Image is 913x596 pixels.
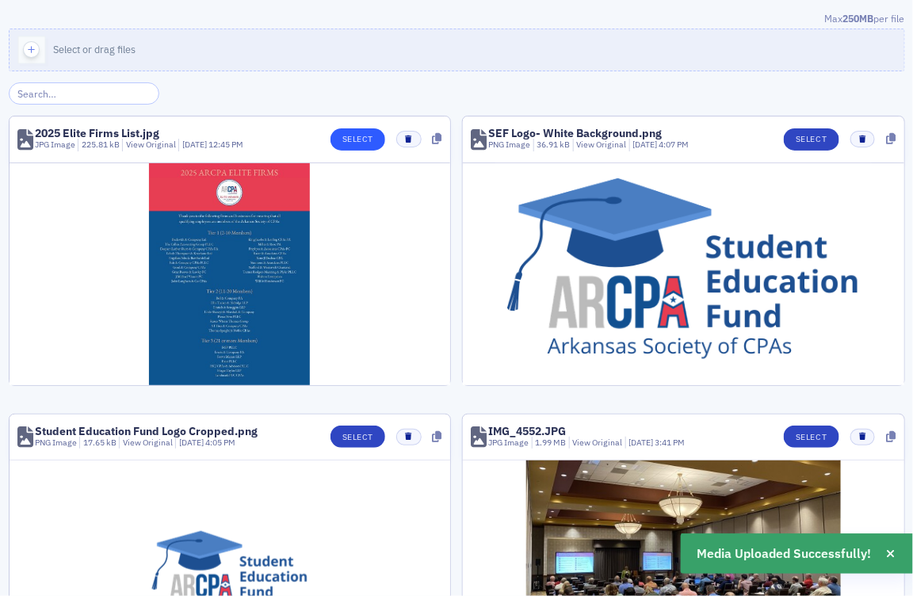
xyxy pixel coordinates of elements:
span: 250MB [843,12,874,25]
input: Search… [9,82,160,105]
div: JPG Image [35,139,75,151]
span: [DATE] [182,139,208,150]
div: PNG Image [35,437,77,449]
div: 225.81 kB [78,139,120,151]
div: PNG Image [488,139,530,151]
a: View Original [576,139,626,150]
span: 4:07 PM [659,139,689,150]
span: [DATE] [632,139,659,150]
a: View Original [126,139,176,150]
span: 12:45 PM [208,139,243,150]
button: Select [330,128,385,151]
div: 36.91 kB [533,139,571,151]
div: SEF Logo- White Background.png [488,128,662,139]
span: 3:41 PM [655,437,685,448]
a: View Original [123,437,173,448]
div: JPG Image [488,437,529,449]
span: 4:05 PM [205,437,235,448]
button: Select [330,426,385,448]
div: 1.99 MB [532,437,567,449]
a: View Original [572,437,622,448]
div: 2025 Elite Firms List.jpg [35,128,159,139]
div: IMG_4552.JPG [488,426,566,437]
span: [DATE] [179,437,205,448]
div: Student Education Fund Logo Cropped.png [35,426,258,437]
div: Max per file [9,11,905,29]
span: [DATE] [628,437,655,448]
div: 17.65 kB [79,437,117,449]
button: Select or drag files [9,29,905,71]
button: Select [784,128,839,151]
span: Media Uploaded Successfully! [697,544,872,564]
button: Select [784,426,839,448]
span: Select or drag files [54,43,136,55]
